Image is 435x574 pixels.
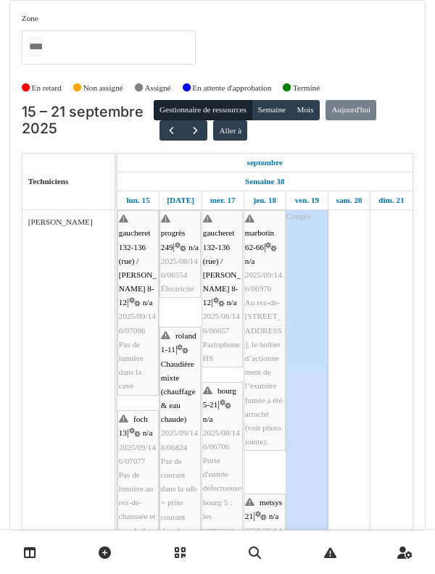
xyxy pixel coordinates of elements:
a: 19 septembre 2025 [291,191,323,209]
span: Pas de lumière dans la cave [119,340,144,391]
div: | [203,212,241,365]
span: 2025/09/146/07096 [119,312,156,334]
button: Suivant [183,120,207,141]
span: marbotin 62-66 [245,228,274,251]
label: Assigné [145,82,171,94]
button: Aujourd'hui [326,100,376,120]
h2: 15 – 21 septembre 2025 [22,104,154,138]
span: 2025/09/146/07077 [119,443,156,465]
label: En retard [32,82,62,94]
label: Non assigné [83,82,123,94]
a: 15 septembre 2025 [244,154,287,172]
span: Techniciens [28,177,69,186]
span: roland 1-11 [161,331,196,354]
button: Semaine [252,100,291,120]
span: n/a [143,298,153,307]
button: Aller à [213,120,247,141]
label: Zone [22,12,38,25]
a: 21 septembre 2025 [375,191,407,209]
span: 2025/08/146/06706 [203,428,240,451]
span: progrès 249 [161,228,186,251]
div: | [161,212,199,296]
div: | [245,212,284,449]
span: Chaudière mixte (chauffage & eau chaude) [161,359,196,424]
span: bourg 5-21 [203,386,236,409]
span: Au rez-de-[STREET_ADDRESS], le boîtier d’actionnement de l’exutoire fumée a été arraché (voir pho... [245,298,283,446]
a: 20 septembre 2025 [333,191,366,209]
button: Mois [291,100,320,120]
input: Tous [28,36,42,57]
span: 2025/09/146/07095 [245,526,282,549]
span: gaucheret 132-136 (rue) / [PERSON_NAME] 8-12 [119,228,157,307]
a: 15 septembre 2025 [123,191,153,209]
span: Pas de courant dans la sdb + prise courant dans la cuisine [161,457,197,549]
span: n/a [227,298,237,307]
span: n/a [188,243,199,251]
span: 2025/08/146/06554 [161,257,198,279]
a: 18 septembre 2025 [249,191,280,209]
span: [PERSON_NAME] [28,217,93,226]
span: 2025/09/146/06824 [161,428,198,451]
span: n/a [245,257,255,265]
a: 17 septembre 2025 [207,191,239,209]
div: | [119,212,157,393]
label: En attente d'approbation [192,82,271,94]
span: gaucheret 132-136 (rue) / [PERSON_NAME] 8-12 [203,228,241,307]
button: Gestionnaire de ressources [154,100,252,120]
span: foch 13 [119,415,148,437]
span: Électricité [161,284,194,293]
span: n/a [269,512,279,520]
label: Terminé [293,82,320,94]
span: 2025/09/146/06976 [245,270,282,293]
a: 16 septembre 2025 [163,191,198,209]
div: | [119,412,157,552]
span: Congés [286,212,311,220]
span: n/a [143,428,153,437]
span: 2025/08/146/06657 [203,312,240,334]
a: Semaine 38 [241,172,288,191]
button: Précédent [159,120,183,141]
span: metsys 21 [245,498,282,520]
span: n/a [203,415,213,423]
div: | [161,329,199,552]
span: Parlophone HS [203,340,240,362]
span: Pas de lumière au rez-de-chaussée et vers le 1er étage [119,470,156,549]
